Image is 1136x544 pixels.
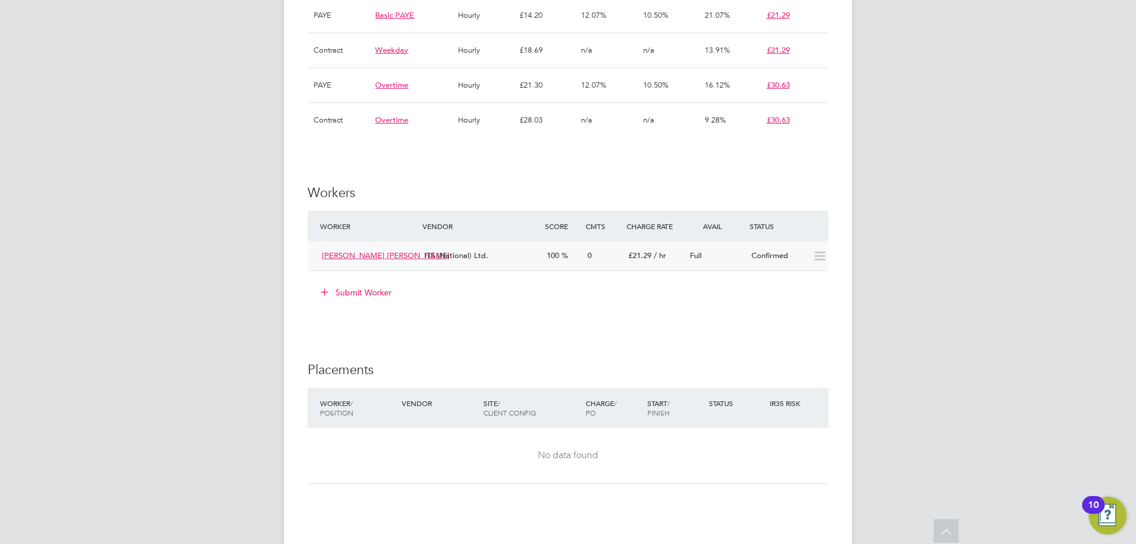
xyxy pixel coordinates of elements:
span: Full [690,250,702,260]
div: Worker [317,392,399,423]
h3: Workers [308,185,828,202]
div: Status [706,392,767,414]
div: Cmts [583,215,624,237]
span: £21.29 [767,45,790,55]
span: / PO [586,398,617,417]
div: £28.03 [517,103,578,137]
div: Contract [311,33,372,67]
div: Charge Rate [624,215,685,237]
div: Vendor [419,215,542,237]
div: Hourly [455,103,517,137]
div: Start [644,392,706,423]
span: 100 [547,250,559,260]
span: 12.07% [581,10,606,20]
span: n/a [581,45,592,55]
div: Avail [685,215,747,237]
div: £21.30 [517,68,578,102]
button: Open Resource Center, 10 new notifications [1089,497,1127,535]
span: n/a [643,45,654,55]
span: Overtime [375,80,408,90]
span: [PERSON_NAME] [PERSON_NAME] [322,250,450,260]
div: £18.69 [517,33,578,67]
span: 10.50% [643,80,669,90]
span: / Finish [647,398,670,417]
span: £30.63 [767,115,790,125]
div: Contract [311,103,372,137]
span: 13.91% [705,45,730,55]
span: 10.50% [643,10,669,20]
div: Charge [583,392,644,423]
span: Basic PAYE [375,10,414,20]
h3: Placements [308,362,828,379]
div: Site [480,392,583,423]
span: 0 [588,250,592,260]
div: 10 [1088,505,1099,520]
span: 16.12% [705,80,730,90]
div: Confirmed [747,246,808,266]
span: £30.63 [767,80,790,90]
div: Vendor [399,392,480,414]
span: / Position [320,398,353,417]
div: PAYE [311,68,372,102]
span: n/a [581,115,592,125]
div: Worker [317,215,419,237]
div: Status [747,215,828,237]
span: £21.29 [628,250,651,260]
div: Hourly [455,68,517,102]
span: / hr [654,250,666,260]
span: £21.29 [767,10,790,20]
span: / Client Config [483,398,536,417]
div: IR35 Risk [767,392,808,414]
div: Score [542,215,583,237]
span: Overtime [375,115,408,125]
span: 12.07% [581,80,606,90]
div: No data found [319,449,816,462]
span: n/a [643,115,654,125]
span: 9.28% [705,115,726,125]
span: ITS (National) Ltd. [424,250,488,260]
span: 21.07% [705,10,730,20]
button: Submit Worker [312,283,401,302]
div: Hourly [455,33,517,67]
span: Weekday [375,45,408,55]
